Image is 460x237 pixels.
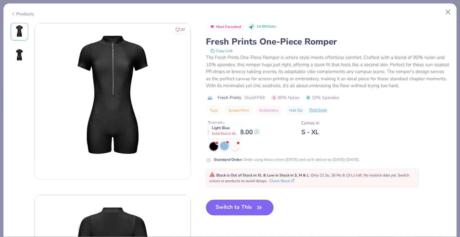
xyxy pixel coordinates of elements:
[12,48,27,63] img: Back
[306,94,339,101] span: 10% Spandex
[216,25,241,29] span: Most Favorited
[217,94,241,101] span: Fresh Prints
[309,108,327,113] div: Print Guide
[206,200,274,215] button: Switch to This
[208,128,259,136] div: $ 40.00 - $ 48.00
[172,25,188,34] button: Like
[181,28,185,31] span: 27
[208,48,235,54] button: copy to clipboard
[225,106,253,115] button: Screen Print
[272,94,299,101] span: 90% Nylon
[207,23,244,31] button: Badge Button
[206,106,222,115] button: Tops
[209,173,409,183] span: : Only 21 Ss, 26 Ms & 13 Ls left. No restock date yet. Switch colors or products to avoid delays.
[212,131,237,136] span: Sold Out in XL
[206,36,450,48] div: Fresh Prints One-Piece Romper
[208,124,241,138] div: Light Blue
[210,24,215,29] img: Most Favorited sort
[301,120,319,126] div: Comes In
[256,106,282,115] button: Embroidery
[216,173,309,178] strong: Black is Out of Stock in XL & Low in Stock in S, M & L
[206,95,214,100] img: brand logo
[257,24,276,29] span: 14.5K Clicks
[301,128,319,136] div: S - XL
[11,11,34,17] div: Products
[269,178,294,184] button: Check Stock
[285,106,306,115] button: Half Zip
[442,6,454,18] button: Close
[214,157,243,162] strong: Standard Order :
[206,54,450,89] div: The Fresh Prints One-Piece Romper is where style meets effortless comfort. Crafted with a blend o...
[208,120,259,126] div: Typically
[214,157,360,162] div: Order using these colors [DATE] and we'll deliver by [DATE]-[DATE].
[35,23,191,179] img: Front
[244,94,265,101] span: Style FP69
[12,24,27,39] img: Front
